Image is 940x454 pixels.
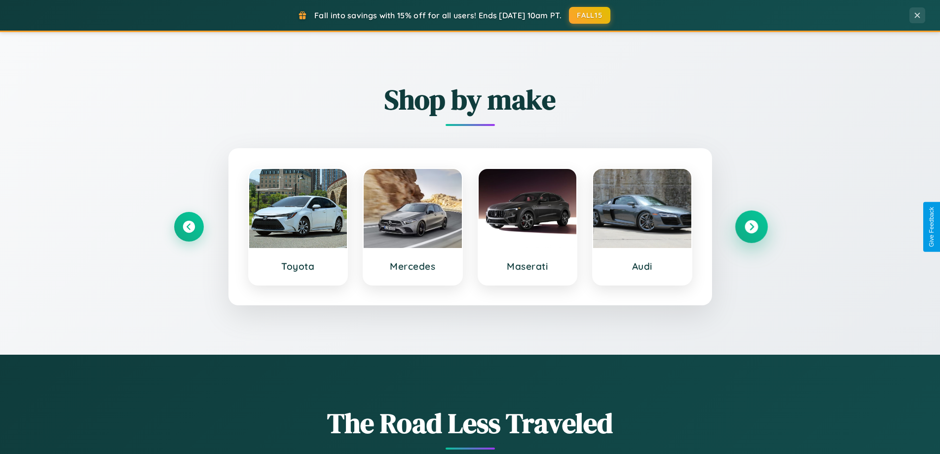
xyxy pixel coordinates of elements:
[259,260,338,272] h3: Toyota
[174,81,766,119] h2: Shop by make
[374,260,452,272] h3: Mercedes
[174,404,766,442] h1: The Road Less Traveled
[489,260,567,272] h3: Maserati
[603,260,681,272] h3: Audi
[928,207,935,247] div: Give Feedback
[314,10,562,20] span: Fall into savings with 15% off for all users! Ends [DATE] 10am PT.
[569,7,610,24] button: FALL15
